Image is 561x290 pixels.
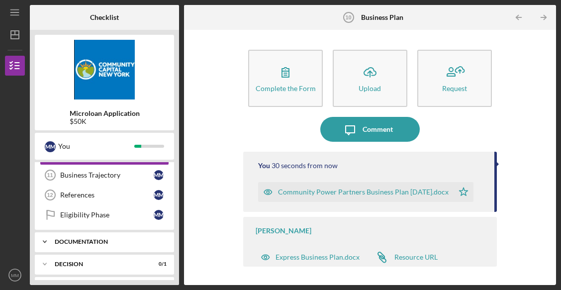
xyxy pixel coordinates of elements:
[154,210,164,220] div: M M
[40,165,169,185] a: 11Business TrajectoryMM
[154,190,164,200] div: M M
[60,211,154,219] div: Eligibility Phase
[248,50,323,107] button: Complete the Form
[333,50,407,107] button: Upload
[256,227,311,235] div: [PERSON_NAME]
[35,40,174,99] img: Product logo
[149,261,167,267] div: 0 / 1
[55,239,162,245] div: Documentation
[47,172,53,178] tspan: 11
[60,171,154,179] div: Business Trajectory
[361,13,403,21] b: Business Plan
[442,85,467,92] div: Request
[394,253,438,261] div: Resource URL
[417,50,492,107] button: Request
[70,109,140,117] b: Microloan Application
[40,205,169,225] a: Eligibility PhaseMM
[258,182,473,202] button: Community Power Partners Business Plan [DATE].docx
[363,117,393,142] div: Comment
[256,85,316,92] div: Complete the Form
[272,162,338,170] time: 2025-09-16 16:54
[154,170,164,180] div: M M
[370,247,438,267] a: Resource URL
[55,261,142,267] div: Decision
[359,85,381,92] div: Upload
[60,191,154,199] div: References
[258,162,270,170] div: You
[90,13,119,21] b: Checklist
[45,141,56,152] div: M M
[320,117,420,142] button: Comment
[11,273,19,278] text: MM
[70,117,140,125] div: $50K
[278,188,449,196] div: Community Power Partners Business Plan [DATE].docx
[47,192,53,198] tspan: 12
[256,247,365,267] button: Express Business Plan.docx
[276,253,360,261] div: Express Business Plan.docx
[5,265,25,285] button: MM
[58,138,134,155] div: You
[40,185,169,205] a: 12ReferencesMM
[346,14,352,20] tspan: 10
